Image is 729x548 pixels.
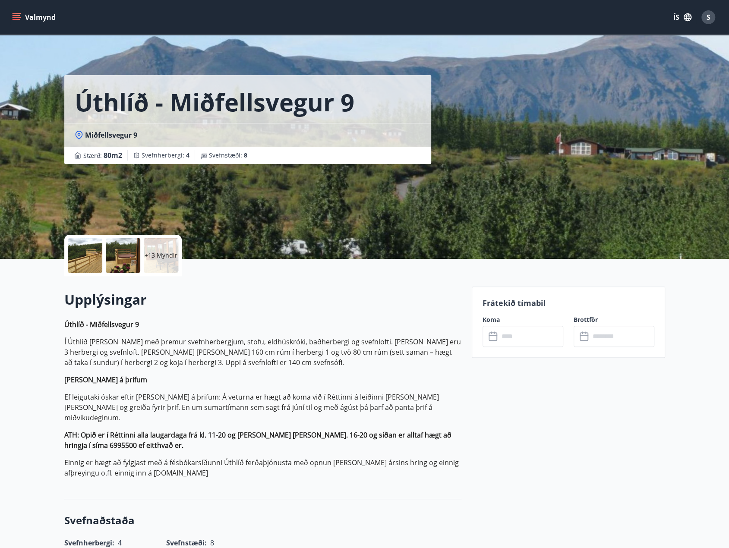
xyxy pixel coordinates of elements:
span: S [707,13,710,22]
strong: [PERSON_NAME] á þrifum [64,375,147,384]
p: Ef leigutaki óskar eftir [PERSON_NAME] á þrifum: Á veturna er hægt að koma við í Réttinni á leiði... [64,392,461,423]
span: Stærð : [83,150,122,161]
strong: Úthlíð - Miðfellsvegur 9 [64,320,139,329]
label: Brottför [574,315,654,324]
p: Einnig er hægt að fylgjast með á fésbókarsíðunni Úthlíð ferðaþjónusta með opnun [PERSON_NAME] árs... [64,457,461,478]
span: Svefnherbergi : [142,151,189,160]
p: Í Úthlíð [PERSON_NAME] með þremur svefnherbergjum, stofu, eldhúskróki, baðherbergi og svefnlofti.... [64,337,461,368]
span: 80 m2 [104,151,122,160]
button: menu [10,9,59,25]
p: Frátekið tímabil [483,297,654,309]
h1: Úthlíð - Miðfellsvegur 9 [75,85,354,118]
span: Svefnstæði : [209,151,247,160]
span: 8 [244,151,247,159]
span: Miðfellsvegur 9 [85,130,137,140]
button: S [698,7,719,28]
h2: Upplýsingar [64,290,461,309]
p: +13 Myndir [145,251,177,260]
strong: ATH: Opið er í Réttinni alla laugardaga frá kl. 11-20 og [PERSON_NAME] [PERSON_NAME]. 16-20 og sí... [64,430,451,450]
span: 4 [186,151,189,159]
label: Koma [483,315,563,324]
h3: Svefnaðstaða [64,513,461,528]
button: ÍS [669,9,696,25]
